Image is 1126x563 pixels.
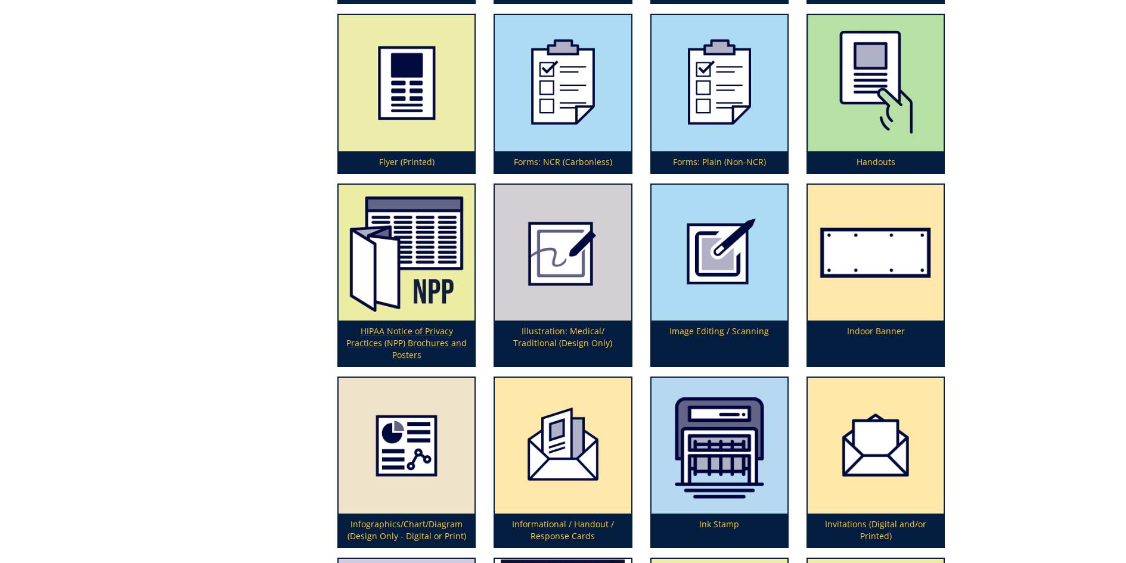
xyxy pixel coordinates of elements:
[339,185,474,366] a: HIPAA Notice of Privacy Practices (NPP) Brochures and Posters
[808,151,944,173] p: Handouts
[339,15,474,172] a: Flyer (Printed)
[495,151,631,173] p: Forms: NCR (Carbonless)
[495,185,631,321] img: illustration-594922f2aac2d7.82608901.png
[652,15,787,151] img: forms-icon-5990f644d83108.76750562.png
[339,378,474,547] a: Infographics/Chart/Diagram (Design Only - Digital or Print)
[495,185,631,366] a: Illustration: Medical/ Traditional (Design Only)
[808,378,944,514] img: invite-67a65ccf57f173.39654699.png
[339,378,474,514] img: infographics-5949253cb6e9e1.58496165.png
[339,185,474,321] img: hipaa%20notice%20of%20privacy%20practices%20brochures%20and%20posters-64bff8af764eb2.37019104.png
[339,321,474,366] p: HIPAA Notice of Privacy Practices (NPP) Brochures and Posters
[808,15,944,172] a: Handouts
[808,321,944,366] p: Indoor Banner
[808,15,944,151] img: handouts-syllabi-5a5662ba7515c9.26193872.png
[652,378,787,547] a: Ink Stamp
[495,378,631,547] a: Informational / Handout / Response Cards
[495,378,631,514] img: cardsproducticon-5990f4cab40f06.42393090.png
[495,514,631,547] p: Informational / Handout / Response Cards
[339,15,474,151] img: printed-flyer-59492a1d837e36.61044604.png
[652,151,787,173] p: Forms: Plain (Non-NCR)
[495,15,631,151] img: forms-icon-5990f628b38ca0.82040006.png
[652,378,787,514] img: ink%20stamp-620d597748ba81.63058529.png
[808,378,944,547] a: Invitations (Digital and/or Printed)
[495,15,631,172] a: Forms: NCR (Carbonless)
[808,185,944,321] img: indoor-banner-594923681c52c5.63377287.png
[808,514,944,547] p: Invitations (Digital and/or Printed)
[652,15,787,172] a: Forms: Plain (Non-NCR)
[652,514,787,547] p: Ink Stamp
[808,185,944,366] a: Indoor Banner
[652,185,787,321] img: image-editing-5949231040edd3.21314940.png
[652,321,787,366] p: Image Editing / Scanning
[339,151,474,173] p: Flyer (Printed)
[652,185,787,366] a: Image Editing / Scanning
[495,321,631,366] p: Illustration: Medical/ Traditional (Design Only)
[339,514,474,547] p: Infographics/Chart/Diagram (Design Only - Digital or Print)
